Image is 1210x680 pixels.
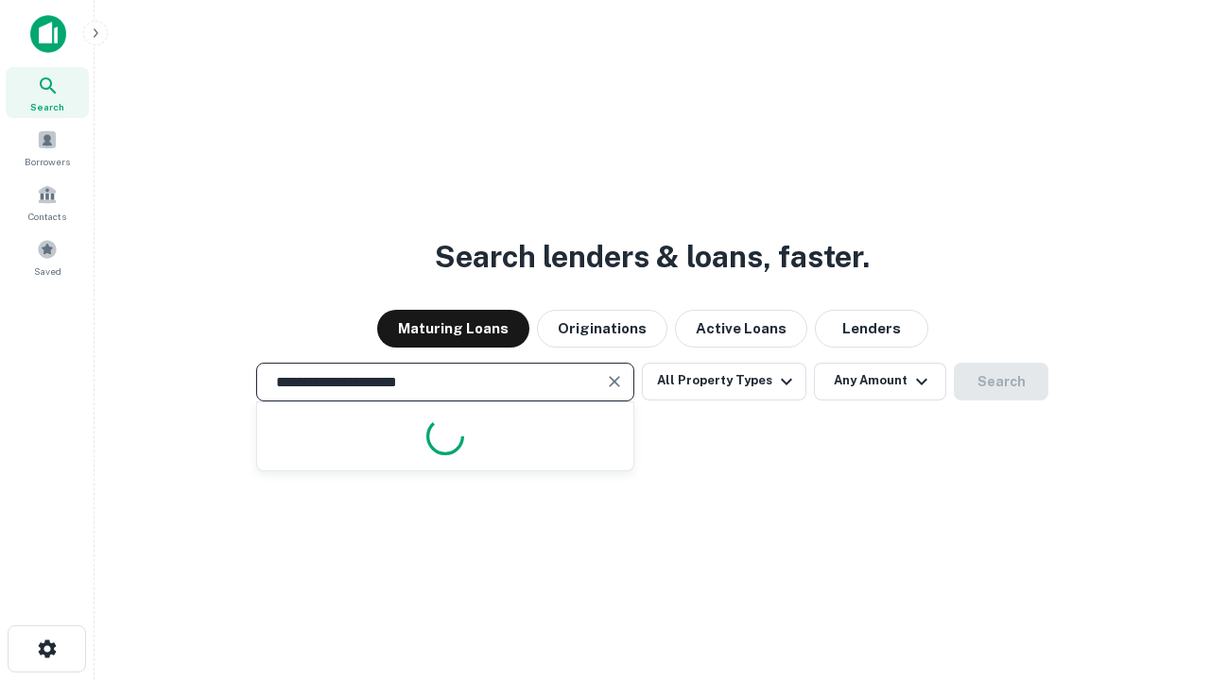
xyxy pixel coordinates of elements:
[30,99,64,114] span: Search
[28,209,66,224] span: Contacts
[6,67,89,118] a: Search
[1115,529,1210,620] iframe: Chat Widget
[6,177,89,228] a: Contacts
[377,310,529,348] button: Maturing Loans
[815,310,928,348] button: Lenders
[30,15,66,53] img: capitalize-icon.png
[814,363,946,400] button: Any Amount
[601,368,628,395] button: Clear
[537,310,667,348] button: Originations
[25,154,70,169] span: Borrowers
[675,310,807,348] button: Active Loans
[6,122,89,173] a: Borrowers
[6,231,89,282] a: Saved
[34,263,61,279] span: Saved
[642,363,806,400] button: All Property Types
[435,234,870,280] h3: Search lenders & loans, faster.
